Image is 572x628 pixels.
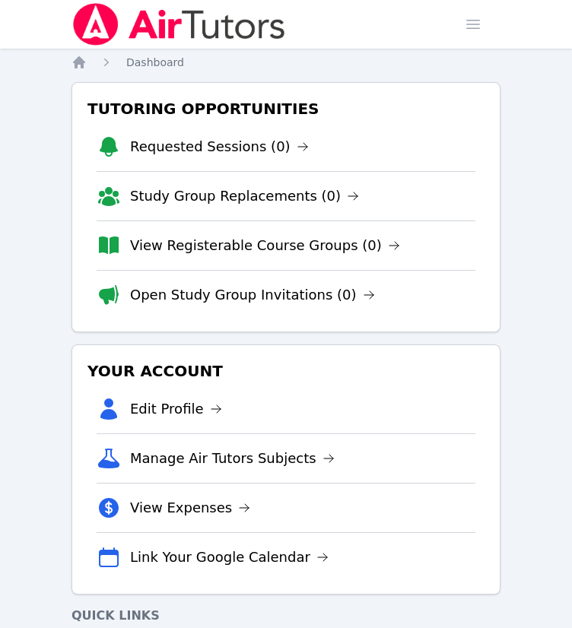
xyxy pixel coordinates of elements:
h3: Tutoring Opportunities [84,95,488,122]
a: Requested Sessions (0) [130,136,309,157]
a: Dashboard [126,55,184,70]
span: Dashboard [126,56,184,68]
a: View Registerable Course Groups (0) [130,235,400,256]
a: Edit Profile [130,398,222,420]
img: Air Tutors [71,3,287,46]
nav: Breadcrumb [71,55,500,70]
a: Link Your Google Calendar [130,547,329,568]
a: View Expenses [130,497,250,519]
a: Study Group Replacements (0) [130,186,359,207]
h3: Your Account [84,357,488,385]
a: Manage Air Tutors Subjects [130,448,335,469]
a: Open Study Group Invitations (0) [130,284,375,306]
h4: Quick Links [71,607,500,625]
